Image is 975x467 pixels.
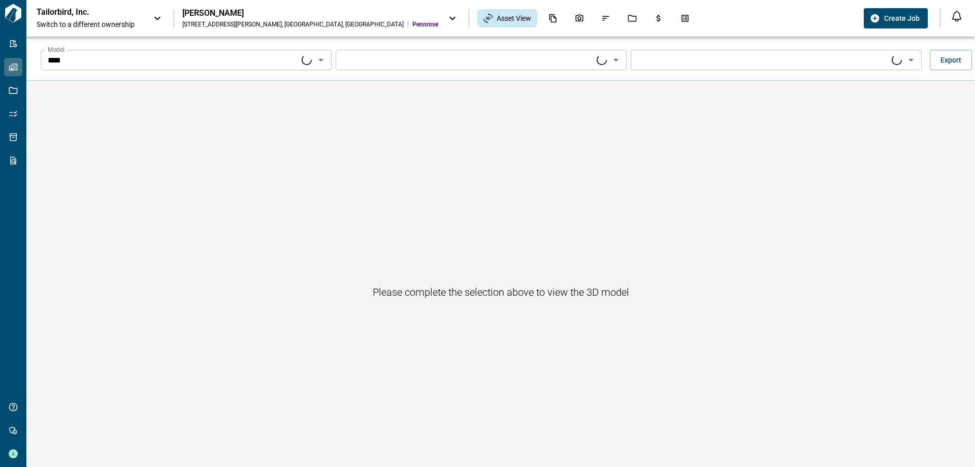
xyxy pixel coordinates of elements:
button: Open [904,53,918,67]
div: Documents [542,10,564,27]
button: Open [314,53,328,67]
div: Asset View [477,9,537,27]
div: Budgets [648,10,669,27]
button: Create Job [864,8,928,28]
label: Model [48,45,64,54]
div: [STREET_ADDRESS][PERSON_NAME] , [GEOGRAPHIC_DATA] , [GEOGRAPHIC_DATA] [182,20,404,28]
h6: Please complete the selection above to view the 3D model [373,284,629,300]
div: [PERSON_NAME] [182,8,438,18]
button: Open notification feed [949,8,965,24]
button: Export [930,50,972,70]
div: Takeoff Center [674,10,696,27]
span: Switch to a different ownership [37,19,143,29]
span: Create Job [884,13,920,23]
span: Export [940,55,961,65]
span: Asset View [497,13,531,23]
span: Pennrose [412,20,438,28]
div: Jobs [622,10,643,27]
div: Photos [569,10,590,27]
div: Issues & Info [595,10,616,27]
button: Open [609,53,623,67]
p: Tailorbird, Inc. [37,7,128,17]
